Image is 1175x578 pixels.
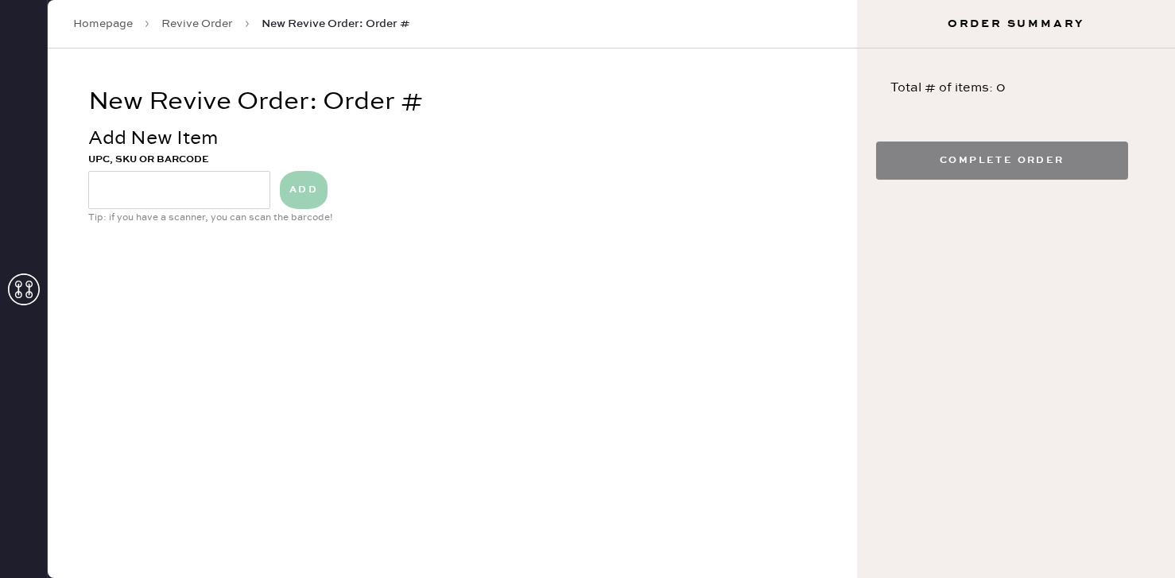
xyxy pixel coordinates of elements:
h3: Order Summary [857,16,1175,32]
span: New Revive Order: Order # [262,16,409,32]
span: Add New Item [88,129,218,148]
button: Complete Order [876,142,1128,180]
span: Tip: if you have a scanner, you can scan the barcode! [88,213,333,223]
button: ADD [280,171,328,209]
a: Homepage [73,16,133,32]
span: UPC, SKU OR BARCODE [88,155,209,165]
h2: New Revive Order: Order # [88,89,423,114]
span: Total # of items: 0 [890,80,1006,95]
a: Revive Order [161,16,233,32]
